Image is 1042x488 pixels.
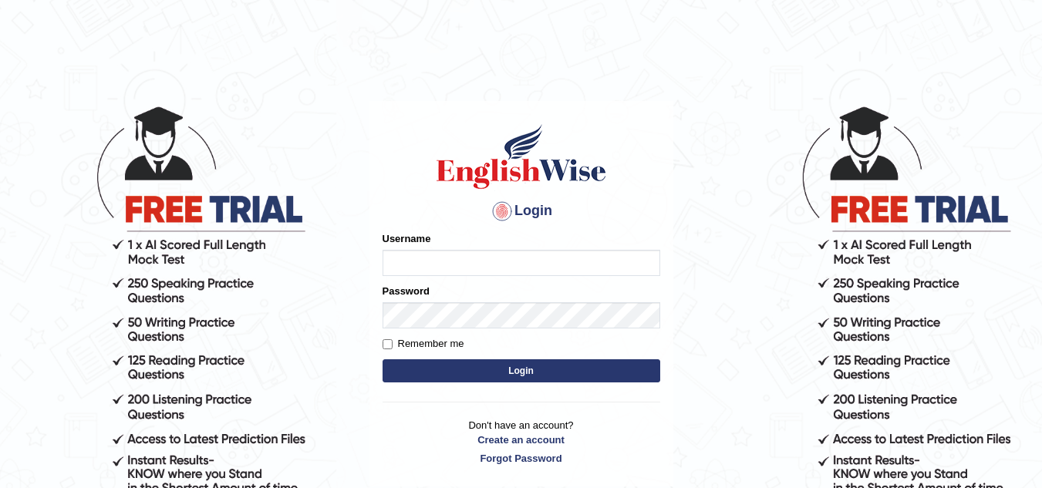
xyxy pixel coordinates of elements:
[433,122,609,191] img: Logo of English Wise sign in for intelligent practice with AI
[383,432,660,447] a: Create an account
[383,339,393,349] input: Remember me
[383,199,660,224] h4: Login
[383,284,430,298] label: Password
[383,451,660,466] a: Forgot Password
[383,359,660,382] button: Login
[383,418,660,466] p: Don't have an account?
[383,231,431,246] label: Username
[383,336,464,352] label: Remember me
